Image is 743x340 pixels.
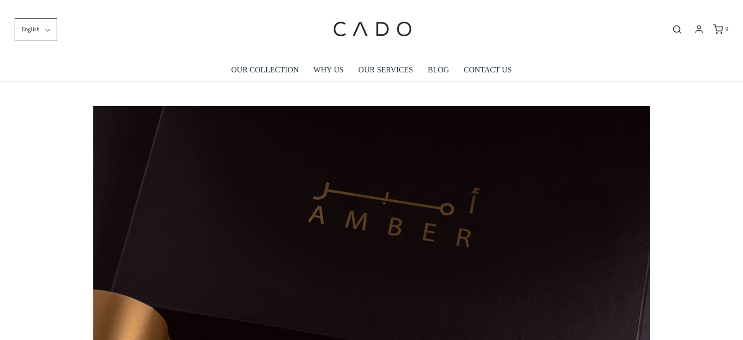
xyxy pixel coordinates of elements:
[464,59,511,81] a: CONTACT US
[359,59,413,81] a: OUR SERVICES
[725,25,728,32] span: 0
[314,59,344,81] a: WHY US
[712,24,728,34] a: 0
[15,18,57,41] button: English
[428,59,449,81] a: BLOG
[231,59,298,81] a: OUR COLLECTION
[330,7,413,51] img: cadogifting
[668,24,686,35] button: Open search bar
[21,25,40,34] span: English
